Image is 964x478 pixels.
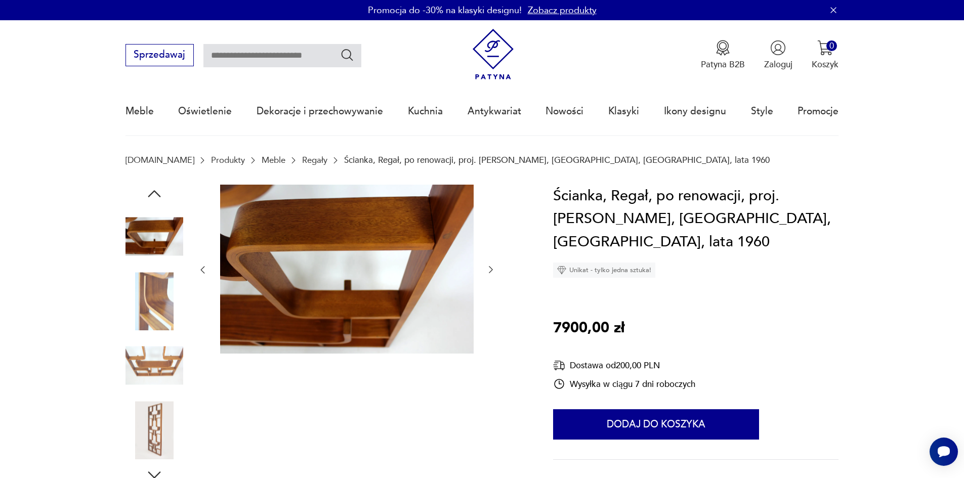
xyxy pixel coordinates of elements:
[770,40,786,56] img: Ikonka użytkownika
[553,378,695,390] div: Wysyłka w ciągu 7 dni roboczych
[220,185,474,354] img: Zdjęcie produktu Ścianka, Regał, po renowacji, proj. Ludvik Volak, Holesov, Czechy, lata 1960
[125,155,194,165] a: [DOMAIN_NAME]
[211,155,245,165] a: Produkty
[546,88,583,135] a: Nowości
[262,155,285,165] a: Meble
[257,88,383,135] a: Dekoracje i przechowywanie
[553,359,695,372] div: Dostawa od 200,00 PLN
[608,88,639,135] a: Klasyki
[125,208,183,266] img: Zdjęcie produktu Ścianka, Regał, po renowacji, proj. Ludvik Volak, Holesov, Czechy, lata 1960
[930,438,958,466] iframe: Smartsupp widget button
[812,59,839,70] p: Koszyk
[817,40,833,56] img: Ikona koszyka
[557,266,566,275] img: Ikona diamentu
[798,88,839,135] a: Promocje
[553,263,655,278] div: Unikat - tylko jedna sztuka!
[553,185,839,254] h1: Ścianka, Regał, po renowacji, proj. [PERSON_NAME], [GEOGRAPHIC_DATA], [GEOGRAPHIC_DATA], lata 1960
[812,40,839,70] button: 0Koszyk
[468,88,521,135] a: Antykwariat
[302,155,327,165] a: Regały
[553,409,759,440] button: Dodaj do koszyka
[125,44,194,66] button: Sprzedawaj
[701,40,745,70] button: Patyna B2B
[764,40,792,70] button: Zaloguj
[701,59,745,70] p: Patyna B2B
[344,155,770,165] p: Ścianka, Regał, po renowacji, proj. [PERSON_NAME], [GEOGRAPHIC_DATA], [GEOGRAPHIC_DATA], lata 1960
[408,88,443,135] a: Kuchnia
[553,359,565,372] img: Ikona dostawy
[125,272,183,330] img: Zdjęcie produktu Ścianka, Regał, po renowacji, proj. Ludvik Volak, Holesov, Czechy, lata 1960
[178,88,232,135] a: Oświetlenie
[664,88,726,135] a: Ikony designu
[751,88,773,135] a: Style
[125,337,183,395] img: Zdjęcie produktu Ścianka, Regał, po renowacji, proj. Ludvik Volak, Holesov, Czechy, lata 1960
[368,4,522,17] p: Promocja do -30% na klasyki designu!
[764,59,792,70] p: Zaloguj
[715,40,731,56] img: Ikona medalu
[340,48,355,62] button: Szukaj
[553,317,624,340] p: 7900,00 zł
[125,88,154,135] a: Meble
[125,52,194,60] a: Sprzedawaj
[701,40,745,70] a: Ikona medaluPatyna B2B
[125,401,183,459] img: Zdjęcie produktu Ścianka, Regał, po renowacji, proj. Ludvik Volak, Holesov, Czechy, lata 1960
[826,40,837,51] div: 0
[468,29,519,80] img: Patyna - sklep z meblami i dekoracjami vintage
[528,4,597,17] a: Zobacz produkty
